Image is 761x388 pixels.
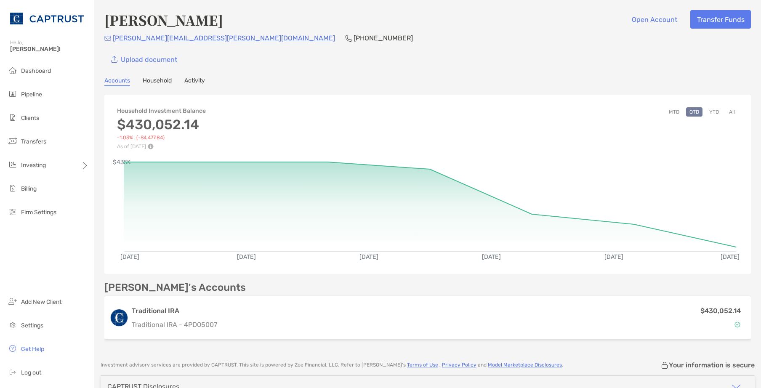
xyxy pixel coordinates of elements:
text: [DATE] [359,253,378,260]
h4: [PERSON_NAME] [104,10,223,29]
button: Transfer Funds [690,10,751,29]
img: Email Icon [104,36,111,41]
p: Your information is secure [669,361,755,369]
img: settings icon [8,320,18,330]
img: logout icon [8,367,18,377]
img: logo account [111,309,128,326]
span: ( -$4,477.84 ) [136,135,165,141]
span: Firm Settings [21,209,56,216]
p: [PERSON_NAME]'s Accounts [104,282,246,293]
img: firm-settings icon [8,207,18,217]
span: Get Help [21,345,44,353]
span: Investing [21,162,46,169]
button: YTD [706,107,722,117]
img: get-help icon [8,343,18,353]
img: Phone Icon [345,35,352,42]
span: Billing [21,185,37,192]
img: investing icon [8,159,18,170]
img: pipeline icon [8,89,18,99]
span: Transfers [21,138,46,145]
text: [DATE] [721,253,740,260]
text: [DATE] [604,253,623,260]
span: Pipeline [21,91,42,98]
text: $435K [113,159,131,166]
img: CAPTRUST Logo [10,3,84,34]
button: Open Account [625,10,684,29]
h4: Household Investment Balance [117,107,206,114]
p: Investment advisory services are provided by CAPTRUST . This site is powered by Zoe Financial, LL... [101,362,563,368]
span: -1.03% [117,135,133,141]
p: As of [DATE] [117,144,206,149]
img: add_new_client icon [8,296,18,306]
img: transfers icon [8,136,18,146]
p: Traditional IRA - 4PD05007 [132,319,217,330]
button: MTD [665,107,683,117]
button: QTD [686,107,702,117]
a: Upload document [104,50,184,69]
h3: Traditional IRA [132,306,217,316]
span: Clients [21,114,39,122]
img: dashboard icon [8,65,18,75]
h3: $430,052.14 [117,117,206,133]
span: Log out [21,369,41,376]
span: Settings [21,322,43,329]
a: Household [143,77,172,86]
text: [DATE] [237,253,256,260]
span: [PERSON_NAME]! [10,45,89,53]
button: All [726,107,738,117]
span: Add New Client [21,298,61,306]
p: [PHONE_NUMBER] [354,33,413,43]
a: Terms of Use [407,362,438,368]
a: Privacy Policy [442,362,476,368]
a: Model Marketplace Disclosures [488,362,562,368]
p: $430,052.14 [700,306,741,316]
text: [DATE] [482,253,501,260]
img: Account Status icon [734,322,740,327]
img: clients icon [8,112,18,122]
img: button icon [111,56,117,63]
a: Activity [184,77,205,86]
p: [PERSON_NAME][EMAIL_ADDRESS][PERSON_NAME][DOMAIN_NAME] [113,33,335,43]
text: [DATE] [120,253,139,260]
img: billing icon [8,183,18,193]
span: Dashboard [21,67,51,74]
img: Performance Info [148,144,154,149]
a: Accounts [104,77,130,86]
